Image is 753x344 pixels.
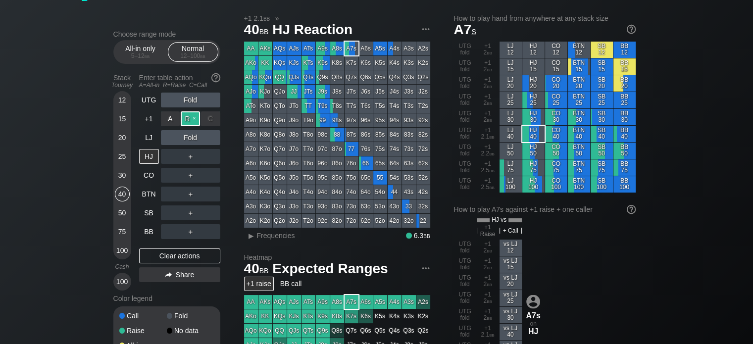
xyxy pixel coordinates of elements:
[522,176,545,193] div: HJ 100
[301,99,315,113] div: TT
[287,185,301,199] div: J4o
[115,130,130,145] div: 20
[477,92,499,108] div: +1 2
[287,42,301,55] div: AJs
[359,128,373,142] div: 86s
[113,30,220,38] h2: Choose range mode
[161,149,220,164] div: ＋
[591,176,613,193] div: SB 100
[200,52,205,59] span: bb
[500,126,522,142] div: LJ 40
[330,85,344,98] div: J8s
[301,113,315,127] div: T9o
[244,128,258,142] div: A8o
[471,25,476,36] span: s
[161,205,220,220] div: ＋
[273,85,287,98] div: QJo
[487,83,492,90] span: bb
[316,56,330,70] div: K9s
[500,42,522,58] div: LJ 12
[454,22,476,37] span: A7
[477,42,499,58] div: +1 2
[568,75,590,92] div: BTN 20
[591,58,613,75] div: SB 15
[345,199,358,213] div: 73o
[454,92,476,108] div: UTG fold
[568,58,590,75] div: BTN 15
[477,143,499,159] div: +1 2.2
[388,185,402,199] div: 44
[330,42,344,55] div: A8s
[301,156,315,170] div: T6o
[301,142,315,156] div: T7o
[416,199,430,213] div: 32s
[613,58,636,75] div: BB 15
[402,185,416,199] div: 43s
[402,99,416,113] div: T3s
[258,113,272,127] div: K9o
[161,93,220,107] div: Fold
[258,85,272,98] div: KJo
[287,99,301,113] div: JTo
[373,156,387,170] div: 65s
[359,85,373,98] div: J6s
[402,128,416,142] div: 83s
[263,14,270,22] span: bb
[109,82,135,89] div: Tourney
[416,42,430,55] div: A2s
[244,42,258,55] div: AA
[345,113,358,127] div: 97s
[613,176,636,193] div: BB 100
[500,159,522,176] div: LJ 75
[613,126,636,142] div: BB 40
[591,143,613,159] div: SB 50
[388,128,402,142] div: 84s
[273,113,287,127] div: Q9o
[345,171,358,185] div: 75o
[545,92,567,108] div: CO 25
[477,109,499,125] div: +1 2
[244,185,258,199] div: A4o
[301,42,315,55] div: ATs
[416,142,430,156] div: 72s
[591,42,613,58] div: SB 12
[316,113,330,127] div: 99
[161,130,220,145] div: Fold
[139,111,159,126] div: +1
[145,52,150,59] span: bb
[119,312,167,319] div: Call
[489,184,495,191] span: bb
[165,272,172,278] img: share.864f2f62.svg
[287,113,301,127] div: J9o
[115,274,130,289] div: 100
[545,143,567,159] div: CO 50
[402,156,416,170] div: 63s
[115,243,130,258] div: 100
[273,171,287,185] div: Q5o
[416,185,430,199] div: 42s
[402,199,416,213] div: 33
[388,99,402,113] div: T4s
[388,171,402,185] div: 54s
[500,58,522,75] div: LJ 15
[613,75,636,92] div: BB 20
[402,142,416,156] div: 73s
[373,199,387,213] div: 53o
[359,156,373,170] div: 66
[526,295,540,308] img: icon-avatar.b40e07d9.svg
[167,327,214,334] div: No data
[244,56,258,70] div: AKo
[139,70,220,93] div: Enter table action
[388,56,402,70] div: K4s
[271,22,354,39] span: HJ Reaction
[500,176,522,193] div: LJ 100
[388,113,402,127] div: 94s
[402,171,416,185] div: 53s
[613,109,636,125] div: BB 30
[258,199,272,213] div: K3o
[244,214,258,228] div: A2o
[373,142,387,156] div: 75s
[273,128,287,142] div: Q8o
[139,130,159,145] div: LJ
[244,171,258,185] div: A5o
